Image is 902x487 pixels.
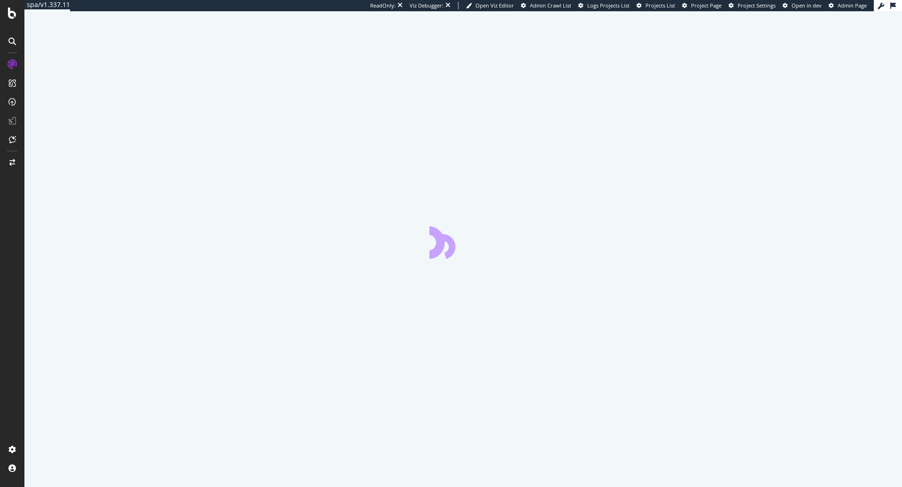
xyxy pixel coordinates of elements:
span: Admin Crawl List [530,2,571,9]
a: Logs Projects List [578,2,630,9]
a: Open Viz Editor [466,2,514,9]
span: Projects List [645,2,675,9]
a: Project Settings [729,2,776,9]
span: Open Viz Editor [475,2,514,9]
span: Project Page [691,2,722,9]
a: Projects List [637,2,675,9]
span: Project Settings [738,2,776,9]
a: Admin Page [829,2,867,9]
div: animation [429,225,497,259]
a: Admin Crawl List [521,2,571,9]
div: Viz Debugger: [410,2,443,9]
span: Open in dev [792,2,822,9]
div: ReadOnly: [370,2,396,9]
span: Logs Projects List [587,2,630,9]
a: Project Page [682,2,722,9]
span: Admin Page [838,2,867,9]
a: Open in dev [783,2,822,9]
